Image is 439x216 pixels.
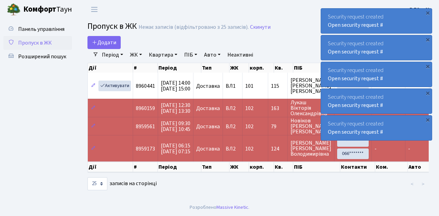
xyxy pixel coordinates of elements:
span: 8959561 [136,123,155,130]
th: корп. [249,63,274,73]
a: Додати [87,36,121,49]
a: Open security request # [328,75,383,82]
span: [DATE] 06:15 [DATE] 07:15 [161,142,190,155]
th: Кв. [274,63,293,73]
th: Тип [201,63,229,73]
th: ЖК [229,162,249,172]
b: Комфорт [23,4,56,15]
a: ПІБ [181,49,200,61]
span: Доставка [196,124,220,129]
span: Додати [92,39,116,46]
span: 163 [271,106,285,111]
a: Активувати [98,81,131,91]
div: × [424,116,431,123]
th: Ком. [375,162,408,172]
span: 102 [245,123,253,130]
span: [PERSON_NAME] [PERSON_NAME] [PERSON_NAME] [290,77,331,94]
th: Дії [88,162,133,172]
a: Неактивні [225,49,256,61]
th: корп. [249,162,274,172]
a: Open security request # [328,101,383,109]
span: [DATE] 12:30 [DATE] 13:30 [161,101,190,115]
div: Security request created [321,89,432,113]
span: Таун [23,4,72,15]
div: Security request created [321,62,432,87]
th: # [133,63,158,73]
span: - [375,145,377,153]
div: Немає записів (відфільтровано з 25 записів). [139,24,249,31]
b: ВЛ2 -. К. [410,6,431,13]
label: записів на сторінці [87,177,157,190]
span: Доставка [196,106,220,111]
a: Massive Kinetic [216,204,248,211]
span: [DATE] 09:30 [DATE] 10:45 [161,120,190,133]
span: 8960441 [136,82,155,90]
div: × [424,36,431,43]
div: × [424,63,431,70]
th: Тип [201,162,229,172]
a: Open security request # [328,128,383,136]
span: Доставка [196,146,220,152]
span: ВЛ1 [226,83,239,89]
span: Доставка [196,83,220,89]
th: Авто [408,162,431,172]
th: ПІБ [293,162,340,172]
th: # [133,162,158,172]
th: ПІБ [293,63,340,73]
a: Open security request # [328,21,383,29]
span: 124 [271,146,285,152]
div: × [424,89,431,96]
span: - [408,145,410,153]
span: 8959173 [136,145,155,153]
th: ЖК [229,63,249,73]
th: Період [158,162,201,172]
th: Період [158,63,201,73]
span: 102 [245,145,253,153]
div: Security request created [321,9,432,33]
span: [DATE] 14:00 [DATE] 15:00 [161,79,190,93]
a: Open security request # [328,48,383,56]
a: ВЛ2 -. К. [410,5,431,14]
a: Період [99,49,126,61]
a: Пропуск в ЖК [3,36,72,50]
a: ЖК [127,49,145,61]
span: Панель управління [18,25,64,33]
select: записів на сторінці [87,177,107,190]
a: Квартира [146,49,180,61]
th: Дії [88,63,133,73]
span: Розширений пошук [18,53,66,60]
span: 102 [245,105,253,112]
span: Новіков [PERSON_NAME] [PERSON_NAME] [290,118,331,134]
a: Панель управління [3,22,72,36]
span: Лукаш Вікторія Олександрівна [290,100,331,116]
span: 101 [245,82,253,90]
span: Пропуск в ЖК [18,39,52,47]
div: × [424,9,431,16]
span: ВЛ2 [226,146,239,152]
span: ВЛ2 [226,106,239,111]
span: [PERSON_NAME] [PERSON_NAME] Володимирівна [290,140,331,157]
a: Розширений пошук [3,50,72,63]
span: Пропуск в ЖК [87,20,137,32]
span: ВЛ2 [226,124,239,129]
div: Розроблено . [190,204,249,211]
th: Контакти [340,162,375,172]
a: Авто [201,49,223,61]
span: 115 [271,83,285,89]
img: logo.png [7,3,21,16]
button: Переключити навігацію [86,4,103,15]
th: Кв. [274,162,293,172]
span: 8960159 [136,105,155,112]
a: Скинути [250,24,271,31]
span: 79 [271,124,285,129]
div: Security request created [321,35,432,60]
div: Security request created [321,116,432,140]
